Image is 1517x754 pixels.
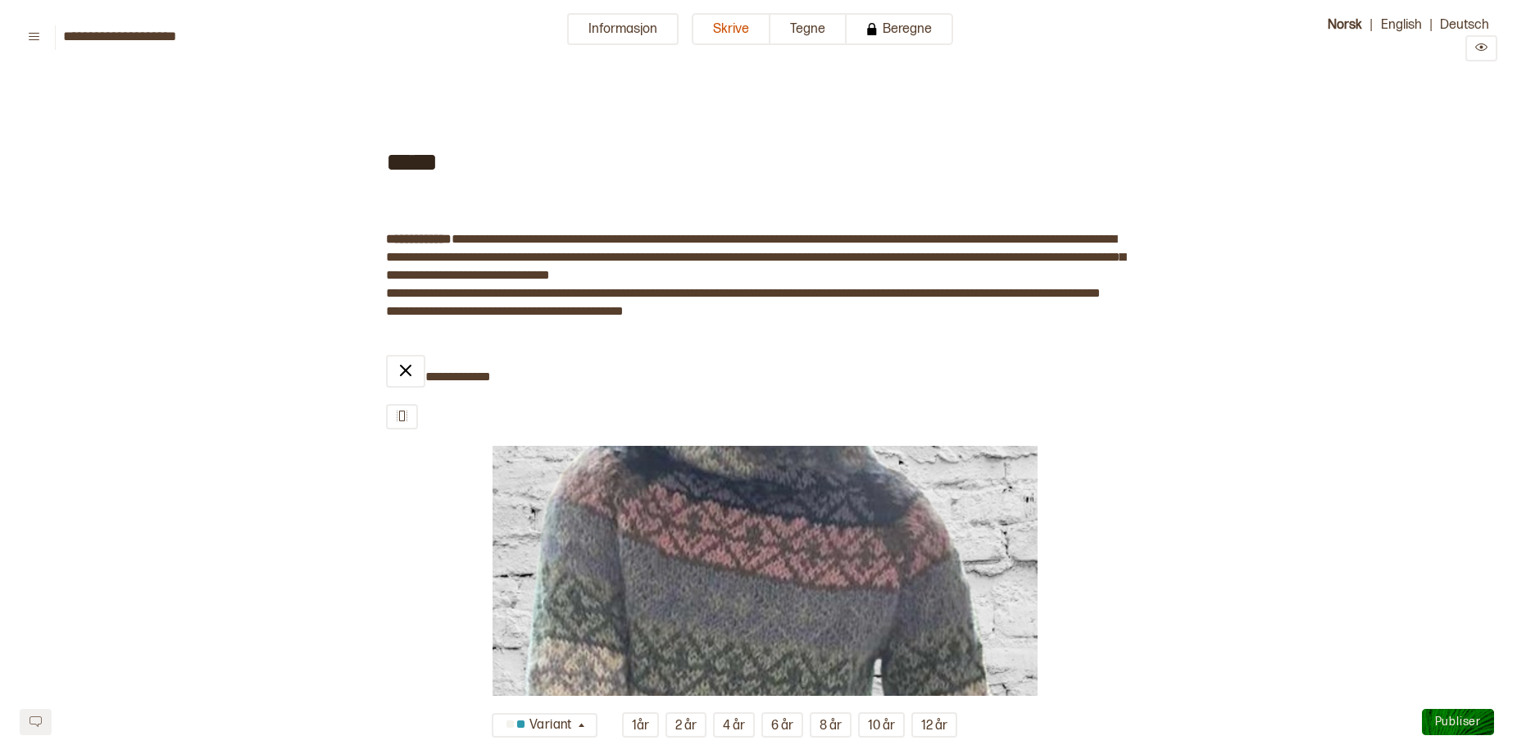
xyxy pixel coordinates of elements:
button: 2 år [665,712,706,738]
span: Publiser [1435,715,1481,729]
button: 8 år [810,712,852,738]
button: Skrive [692,13,770,45]
button: Publiser [1422,709,1494,735]
button: Tegne [770,13,847,45]
div: | | [1292,13,1497,61]
button: Informasjon [567,13,679,45]
button: 12 år [911,712,957,738]
a: Beregne [847,13,953,61]
button: Deutsch [1432,13,1497,35]
button: 4 år [713,712,755,738]
a: Preview [1465,42,1497,57]
button: 1år [622,712,659,738]
button: English [1373,13,1430,35]
button: 10 år [858,712,905,738]
a: Skrive [692,13,770,61]
button: Norsk [1319,13,1370,35]
svg: Preview [1475,41,1487,53]
button: Beregne [847,13,953,45]
button: 6 år [761,712,803,738]
a: Tegne [770,13,847,61]
svg: Pass til bredde [396,410,408,422]
button: Preview [1465,35,1497,61]
button: Pass til bredde [386,404,418,429]
button: Variant [492,713,597,738]
div: Variant [502,712,575,739]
